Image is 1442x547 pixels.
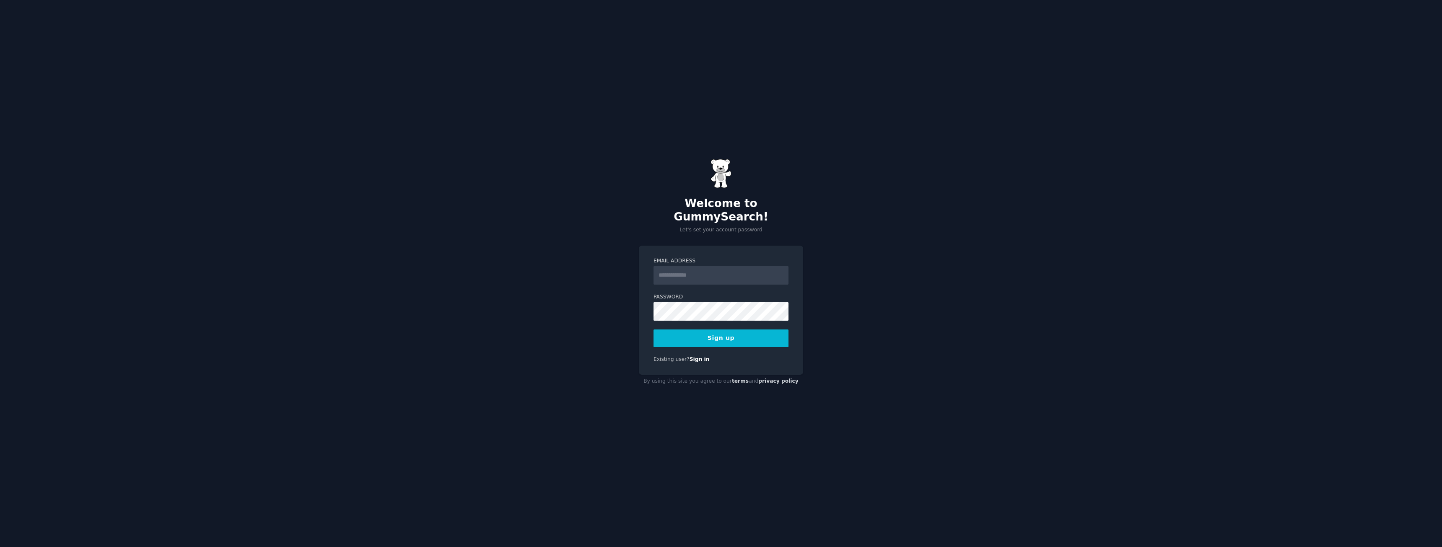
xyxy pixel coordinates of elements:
h2: Welcome to GummySearch! [639,197,803,223]
button: Sign up [654,329,788,347]
div: By using this site you agree to our and [639,375,803,388]
a: Sign in [690,356,710,362]
span: Existing user? [654,356,690,362]
a: privacy policy [758,378,799,384]
label: Password [654,293,788,301]
p: Let's set your account password [639,226,803,234]
label: Email Address [654,257,788,265]
a: terms [732,378,749,384]
img: Gummy Bear [711,159,731,188]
